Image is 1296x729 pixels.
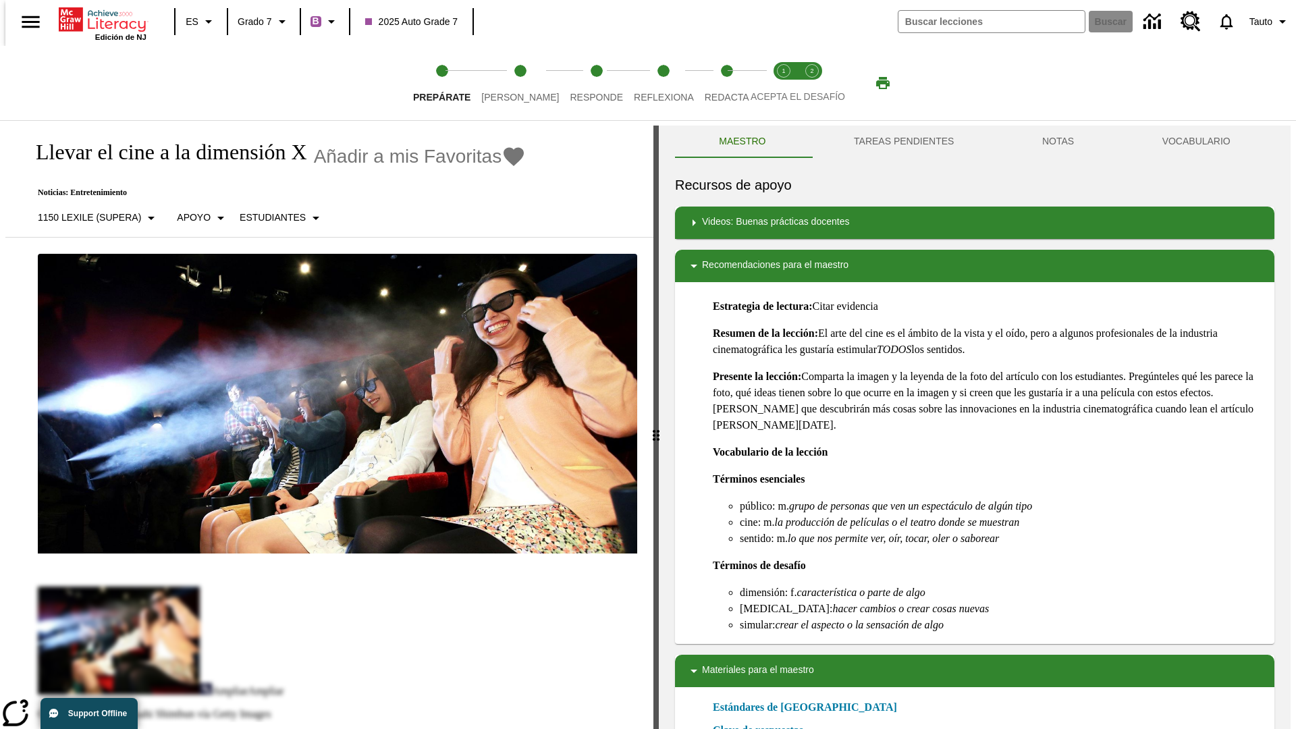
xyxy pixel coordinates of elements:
button: NOTAS [998,126,1118,158]
span: Grado 7 [238,15,272,29]
div: activity [659,126,1291,729]
div: Recomendaciones para el maestro [675,250,1274,282]
span: 2025 Auto Grade 7 [365,15,458,29]
input: Buscar campo [898,11,1085,32]
strong: : [798,371,801,382]
button: Support Offline [40,698,138,729]
div: Pulsa la tecla de intro o la barra espaciadora y luego presiona las flechas de derecha e izquierd... [653,126,659,729]
p: Materiales para el maestro [702,663,814,679]
button: Lee step 2 of 5 [470,46,570,120]
button: Perfil/Configuración [1244,9,1296,34]
button: Reflexiona step 4 of 5 [623,46,705,120]
span: B [313,13,319,30]
div: Instructional Panel Tabs [675,126,1274,158]
img: El panel situado frente a los asientos rocía con agua nebulizada al feliz público en un cine equi... [38,254,637,553]
span: Reflexiona [634,92,694,103]
em: hacer cambios o crear cosas nuevas [832,603,989,614]
div: Materiales para el maestro [675,655,1274,687]
span: Responde [570,92,623,103]
em: TODOS [877,344,911,355]
em: característica o parte de algo [796,587,925,598]
em: lo que nos permite ver, oír, tocar, oler o saborear [788,533,999,544]
div: Videos: Buenas prácticas docentes [675,207,1274,239]
p: Comparta la imagen y la leyenda de la foto del artículo con los estudiantes. Pregúnteles qué les ... [713,369,1264,433]
button: Imprimir [861,71,905,95]
div: Portada [59,5,146,41]
button: Tipo de apoyo, Apoyo [171,206,234,230]
li: sentido: m. [740,531,1264,547]
button: Boost El color de la clase es morado/púrpura. Cambiar el color de la clase. [305,9,345,34]
button: Maestro [675,126,810,158]
button: Añadir a mis Favoritas - Llevar el cine a la dimensión X [314,144,526,168]
span: Tauto [1249,15,1272,29]
strong: Resumen de la lección: [713,327,818,339]
a: Notificaciones [1209,4,1244,39]
p: Recomendaciones para el maestro [702,258,848,274]
em: grupo de personas que ven un espectáculo de algún tipo [789,500,1032,512]
p: Estudiantes [240,211,306,225]
li: [MEDICAL_DATA]: [740,601,1264,617]
li: simular: [740,617,1264,633]
span: Support Offline [68,709,127,718]
button: Acepta el desafío lee step 1 of 2 [764,46,803,120]
p: El arte del cine es el ámbito de la vista y el oído, pero a algunos profesionales de la industria... [713,325,1264,358]
span: Añadir a mis Favoritas [314,146,502,167]
h6: Recursos de apoyo [675,174,1274,196]
p: Noticias: Entretenimiento [22,188,526,198]
li: cine: m. [740,514,1264,531]
button: Acepta el desafío contesta step 2 of 2 [792,46,832,120]
a: Centro de recursos, Se abrirá en una pestaña nueva. [1172,3,1209,40]
span: ES [186,15,198,29]
button: Grado: Grado 7, Elige un grado [232,9,296,34]
li: público: m. [740,498,1264,514]
button: Seleccionar estudiante [234,206,329,230]
em: la producción de películas o el teatro donde se muestran [775,516,1020,528]
strong: Presente la lección [713,371,798,382]
span: Edición de NJ [95,33,146,41]
button: Lenguaje: ES, Selecciona un idioma [180,9,223,34]
span: [PERSON_NAME] [481,92,559,103]
button: VOCABULARIO [1118,126,1274,158]
strong: Estrategia de lectura: [713,300,813,312]
a: Centro de información [1135,3,1172,40]
p: 1150 Lexile (Supera) [38,211,141,225]
a: Estándares de [GEOGRAPHIC_DATA] [713,699,905,715]
span: ACEPTA EL DESAFÍO [751,91,845,102]
span: Prepárate [413,92,470,103]
text: 1 [782,67,785,74]
h1: Llevar el cine a la dimensión X [22,140,307,165]
div: reading [5,126,653,722]
p: Apoyo [177,211,211,225]
em: crear el aspecto o la sensación de algo [775,619,944,630]
button: Redacta step 5 of 5 [694,46,760,120]
button: Prepárate step 1 of 5 [402,46,481,120]
p: Videos: Buenas prácticas docentes [702,215,849,231]
li: dimensión: f. [740,585,1264,601]
button: Seleccione Lexile, 1150 Lexile (Supera) [32,206,165,230]
button: Abrir el menú lateral [11,2,51,42]
strong: Términos de desafío [713,560,806,571]
p: Citar evidencia [713,298,1264,315]
button: TAREAS PENDIENTES [810,126,998,158]
span: Redacta [705,92,749,103]
text: 2 [810,67,813,74]
strong: Términos esenciales [713,473,805,485]
strong: Vocabulario de la lección [713,446,828,458]
button: Responde step 3 of 5 [559,46,634,120]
